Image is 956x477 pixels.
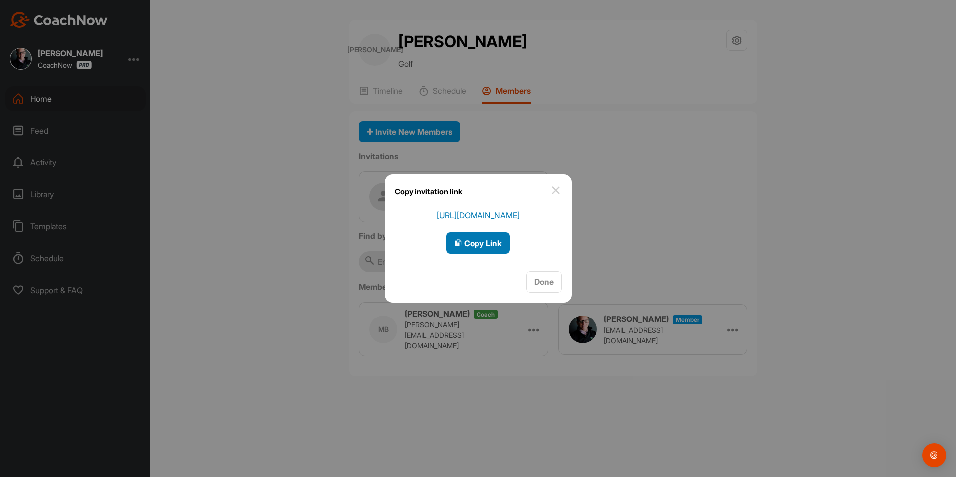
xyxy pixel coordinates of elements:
[550,184,562,196] img: close
[395,184,462,199] h1: Copy invitation link
[922,443,946,467] div: Open Intercom Messenger
[534,277,554,287] span: Done
[526,271,562,293] button: Done
[454,238,502,248] span: Copy Link
[446,232,510,254] button: Copy Link
[437,209,520,221] p: [URL][DOMAIN_NAME]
